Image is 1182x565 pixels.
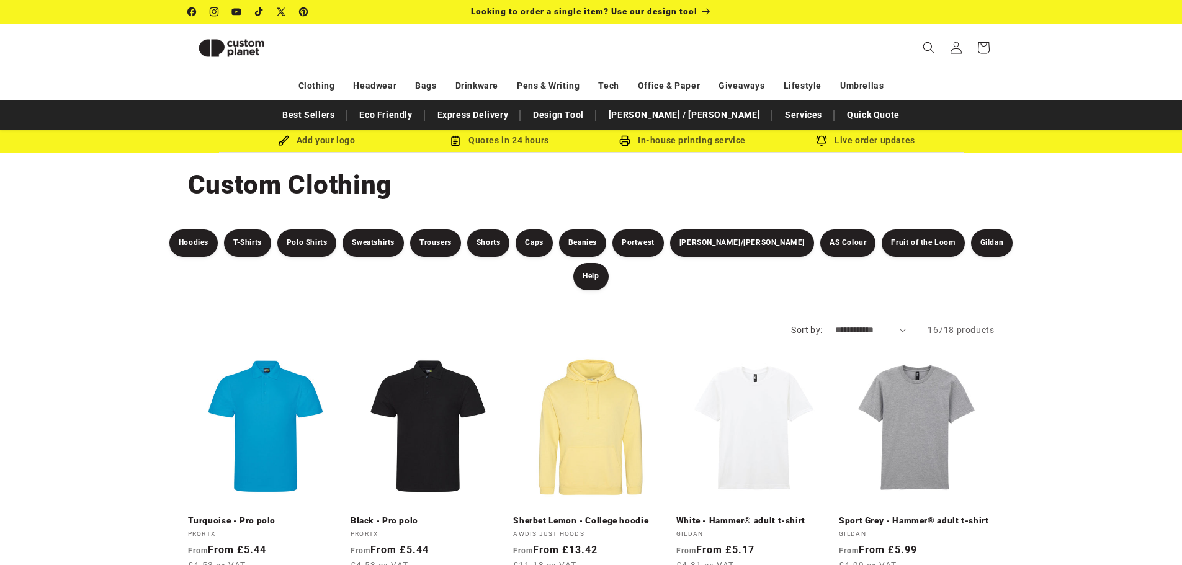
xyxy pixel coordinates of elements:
[791,325,822,335] label: Sort by:
[431,104,515,126] a: Express Delivery
[224,229,271,257] a: T-Shirts
[516,229,552,257] a: Caps
[598,75,619,97] a: Tech
[670,229,814,257] a: [PERSON_NAME]/[PERSON_NAME]
[840,75,884,97] a: Umbrellas
[278,135,289,146] img: Brush Icon
[276,104,341,126] a: Best Sellers
[841,104,906,126] a: Quick Quote
[351,515,506,527] a: Black - Pro polo
[779,104,828,126] a: Services
[188,515,343,527] a: Turquoise - Pro polo
[298,75,335,97] a: Clothing
[915,34,942,61] summary: Search
[619,135,630,146] img: In-house printing
[225,133,408,148] div: Add your logo
[839,515,994,527] a: Sport Grey - Hammer® adult t-shirt
[591,133,774,148] div: In-house printing service
[517,75,580,97] a: Pens & Writing
[183,24,316,72] a: Custom Planet
[719,75,764,97] a: Giveaways
[450,135,461,146] img: Order Updates Icon
[882,229,964,257] a: Fruit of the Loom
[415,75,436,97] a: Bags
[559,229,606,257] a: Beanies
[928,325,994,335] span: 16718 products
[188,168,995,202] h1: Custom Clothing
[188,29,275,68] img: Custom Planet
[353,75,396,97] a: Headwear
[408,133,591,148] div: Quotes in 24 hours
[163,229,1019,290] nav: Product filters
[471,6,697,16] span: Looking to order a single item? Use our design tool
[820,229,875,257] a: AS Colour
[612,229,664,257] a: Portwest
[602,104,766,126] a: [PERSON_NAME] / [PERSON_NAME]
[676,515,831,527] a: White - Hammer® adult t-shirt
[343,229,404,257] a: Sweatshirts
[410,229,461,257] a: Trousers
[277,229,337,257] a: Polo Shirts
[638,75,700,97] a: Office & Paper
[816,135,827,146] img: Order updates
[353,104,418,126] a: Eco Friendly
[513,515,668,527] a: Sherbet Lemon - College hoodie
[971,229,1013,257] a: Gildan
[527,104,590,126] a: Design Tool
[467,229,510,257] a: Shorts
[169,229,218,257] a: Hoodies
[784,75,822,97] a: Lifestyle
[573,263,608,290] a: Help
[774,133,957,148] div: Live order updates
[455,75,498,97] a: Drinkware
